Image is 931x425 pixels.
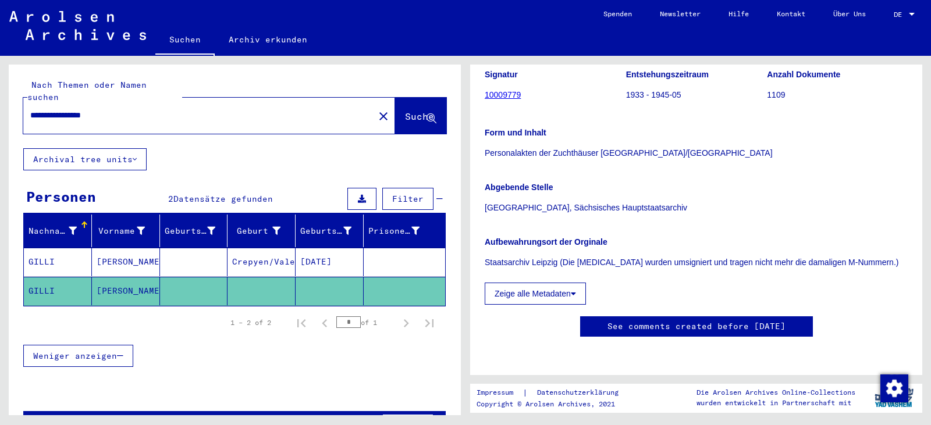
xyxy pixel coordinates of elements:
[364,215,445,247] mat-header-cell: Prisoner #
[23,148,147,170] button: Archival tree units
[9,11,146,40] img: Arolsen_neg.svg
[395,311,418,334] button: Next page
[232,222,295,240] div: Geburt‏
[336,317,395,328] div: of 1
[485,90,521,99] a: 10009779
[92,215,160,247] mat-header-cell: Vorname
[29,222,91,240] div: Nachname
[300,225,351,237] div: Geburtsdatum
[228,215,296,247] mat-header-cell: Geburt‏
[405,110,434,122] span: Suche
[392,194,424,204] span: Filter
[92,248,160,276] mat-cell: [PERSON_NAME]
[368,222,434,240] div: Prisoner #
[485,70,518,79] b: Signatur
[97,225,145,237] div: Vorname
[872,383,916,412] img: yv_logo.png
[300,222,366,240] div: Geburtsdatum
[880,374,908,402] img: Zustimmung ändern
[767,70,840,79] b: Anzahl Dokumente
[24,215,92,247] mat-header-cell: Nachname
[165,225,216,237] div: Geburtsname
[894,10,907,19] span: DE
[24,248,92,276] mat-cell: GILLI
[97,222,159,240] div: Vorname
[29,225,77,237] div: Nachname
[160,215,228,247] mat-header-cell: Geburtsname
[313,311,336,334] button: Previous page
[626,70,709,79] b: Entstehungszeitraum
[165,222,230,240] div: Geburtsname
[607,320,786,333] a: See comments created before [DATE]
[372,104,395,127] button: Clear
[368,225,420,237] div: Prisoner #
[27,80,147,102] mat-label: Nach Themen oder Namen suchen
[626,89,767,101] p: 1933 - 1945-05
[477,387,632,399] div: |
[485,183,553,192] b: Abgebende Stelle
[230,317,271,328] div: 1 – 2 of 2
[26,186,96,207] div: Personen
[528,387,632,399] a: Datenschutzerklärung
[485,283,586,305] button: Zeige alle Metadaten
[173,194,273,204] span: Datensätze gefunden
[485,128,546,137] b: Form und Inhalt
[382,188,433,210] button: Filter
[477,399,632,409] p: Copyright © Arolsen Archives, 2021
[697,398,855,408] p: wurden entwickelt in Partnerschaft mit
[376,109,390,123] mat-icon: close
[485,202,908,214] p: [GEOGRAPHIC_DATA], Sächsisches Hauptstaatsarchiv
[228,248,296,276] mat-cell: Crepyen/Valeis/Valois
[168,194,173,204] span: 2
[485,256,908,269] p: Staatsarchiv Leipzig (Die [MEDICAL_DATA] wurden umsigniert und tragen nicht mehr die damaligen M-...
[296,215,364,247] mat-header-cell: Geburtsdatum
[296,248,364,276] mat-cell: [DATE]
[290,311,313,334] button: First page
[155,26,215,56] a: Suchen
[215,26,321,53] a: Archiv erkunden
[92,277,160,305] mat-cell: [PERSON_NAME]
[395,98,446,134] button: Suche
[485,147,908,159] p: Personalakten der Zuchthäuser [GEOGRAPHIC_DATA]/[GEOGRAPHIC_DATA]
[24,277,92,305] mat-cell: GILLI
[232,225,280,237] div: Geburt‏
[477,387,523,399] a: Impressum
[418,311,441,334] button: Last page
[33,351,117,361] span: Weniger anzeigen
[23,345,133,367] button: Weniger anzeigen
[767,89,908,101] p: 1109
[485,237,607,247] b: Aufbewahrungsort der Orginale
[697,387,855,398] p: Die Arolsen Archives Online-Collections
